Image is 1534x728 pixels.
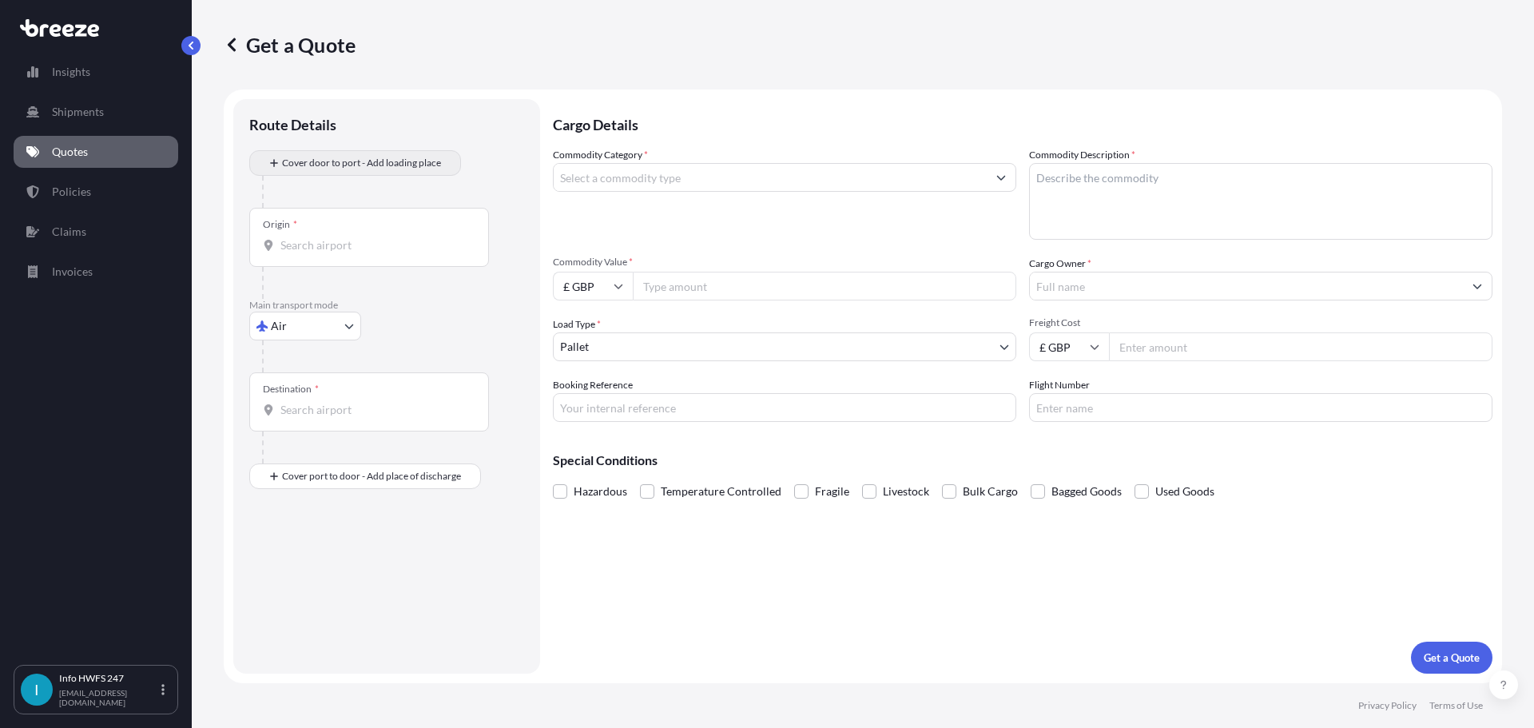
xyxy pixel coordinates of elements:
p: Invoices [52,264,93,280]
button: Get a Quote [1411,642,1492,674]
a: Policies [14,176,178,208]
p: Get a Quote [224,32,356,58]
span: Pallet [560,339,589,355]
span: Load Type [553,316,601,332]
label: Commodity Category [553,147,648,163]
label: Flight Number [1029,377,1090,393]
p: Policies [52,184,91,200]
input: Enter name [1029,393,1492,422]
button: Cover door to port - Add loading place [249,150,461,176]
a: Privacy Policy [1358,699,1417,712]
p: Shipments [52,104,104,120]
div: Destination [263,383,319,396]
button: Pallet [553,332,1016,361]
input: Your internal reference [553,393,1016,422]
a: Claims [14,216,178,248]
span: Used Goods [1155,479,1214,503]
p: Cargo Details [553,99,1492,147]
p: [EMAIL_ADDRESS][DOMAIN_NAME] [59,688,158,707]
p: Route Details [249,115,336,134]
a: Invoices [14,256,178,288]
input: Origin [280,237,469,253]
span: Air [271,318,287,334]
p: Claims [52,224,86,240]
button: Select transport [249,312,361,340]
label: Booking Reference [553,377,633,393]
button: Show suggestions [1463,272,1492,300]
div: Origin [263,218,297,231]
span: Cover door to port - Add loading place [282,155,441,171]
p: Insights [52,64,90,80]
span: Commodity Value [553,256,1016,269]
label: Cargo Owner [1029,256,1091,272]
a: Terms of Use [1429,699,1483,712]
button: Show suggestions [987,163,1015,192]
input: Type amount [633,272,1016,300]
span: Freight Cost [1029,316,1492,329]
span: Bagged Goods [1051,479,1122,503]
input: Enter amount [1109,332,1492,361]
input: Select a commodity type [554,163,987,192]
p: Special Conditions [553,454,1492,467]
a: Shipments [14,96,178,128]
span: Hazardous [574,479,627,503]
span: Bulk Cargo [963,479,1018,503]
a: Quotes [14,136,178,168]
span: Livestock [883,479,929,503]
span: Fragile [815,479,849,503]
button: Cover port to door - Add place of discharge [249,463,481,489]
input: Full name [1030,272,1463,300]
p: Info HWFS 247 [59,672,158,685]
input: Destination [280,402,469,418]
span: Cover port to door - Add place of discharge [282,468,461,484]
a: Insights [14,56,178,88]
p: Get a Quote [1424,650,1480,666]
span: Temperature Controlled [661,479,781,503]
p: Main transport mode [249,299,524,312]
p: Quotes [52,144,88,160]
label: Commodity Description [1029,147,1135,163]
span: I [34,682,39,698]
